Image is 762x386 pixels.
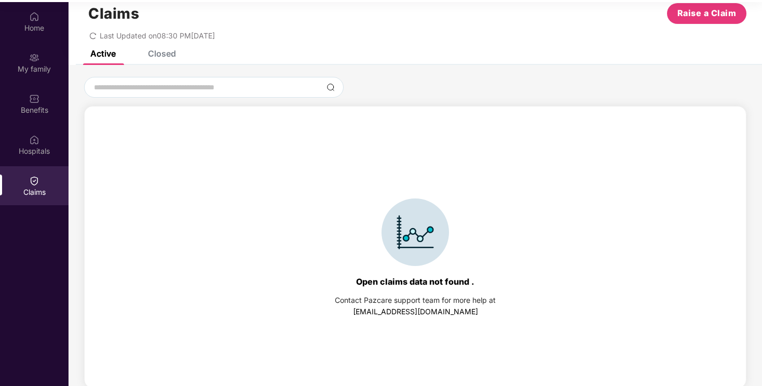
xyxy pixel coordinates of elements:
img: svg+xml;base64,PHN2ZyBpZD0iSG9zcGl0YWxzIiB4bWxucz0iaHR0cDovL3d3dy53My5vcmcvMjAwMC9zdmciIHdpZHRoPS... [29,135,39,145]
img: svg+xml;base64,PHN2ZyBpZD0iSWNvbl9DbGFpbSIgZGF0YS1uYW1lPSJJY29uIENsYWltIiB4bWxucz0iaHR0cDovL3d3dy... [382,198,449,266]
span: redo [89,31,97,40]
div: Contact Pazcare support team for more help at [335,295,496,306]
div: Open claims data not found . [356,276,474,287]
span: Raise a Claim [677,7,737,20]
button: Raise a Claim [667,3,746,24]
div: Active [90,48,116,59]
img: svg+xml;base64,PHN2ZyBpZD0iU2VhcmNoLTMyeDMyIiB4bWxucz0iaHR0cDovL3d3dy53My5vcmcvMjAwMC9zdmciIHdpZH... [326,83,335,91]
img: svg+xml;base64,PHN2ZyBpZD0iQ2xhaW0iIHhtbG5zPSJodHRwOi8vd3d3LnczLm9yZy8yMDAwL3N2ZyIgd2lkdGg9IjIwIi... [29,176,39,186]
img: svg+xml;base64,PHN2ZyBpZD0iQmVuZWZpdHMiIHhtbG5zPSJodHRwOi8vd3d3LnczLm9yZy8yMDAwL3N2ZyIgd2lkdGg9Ij... [29,94,39,104]
a: [EMAIL_ADDRESS][DOMAIN_NAME] [353,307,478,316]
img: svg+xml;base64,PHN2ZyB3aWR0aD0iMjAiIGhlaWdodD0iMjAiIHZpZXdCb3g9IjAgMCAyMCAyMCIgZmlsbD0ibm9uZSIgeG... [29,52,39,63]
div: Closed [148,48,176,59]
h1: Claims [88,5,139,22]
span: Last Updated on 08:30 PM[DATE] [100,31,215,40]
img: svg+xml;base64,PHN2ZyBpZD0iSG9tZSIgeG1sbnM9Imh0dHA6Ly93d3cudzMub3JnLzIwMDAvc3ZnIiB3aWR0aD0iMjAiIG... [29,11,39,22]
